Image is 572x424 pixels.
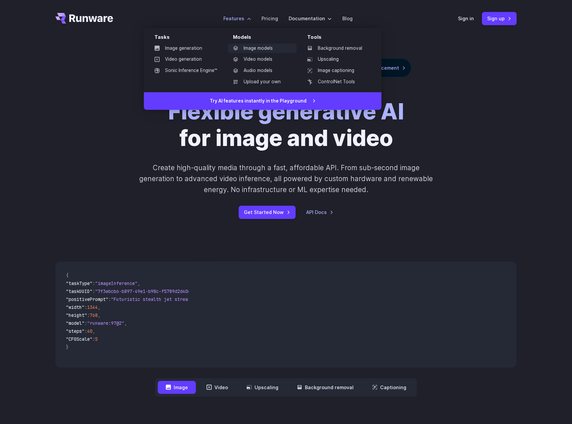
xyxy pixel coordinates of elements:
[66,336,92,342] span: "CFGScale"
[289,381,362,394] button: Background removal
[66,288,92,294] span: "taskUUID"
[149,66,222,76] a: Sonic Inference Engine™
[154,33,222,43] div: Tasks
[199,381,236,394] button: Video
[124,320,127,326] span: ,
[55,13,113,24] a: Go to /
[85,320,87,326] span: :
[149,43,222,53] a: Image generation
[168,98,404,125] strong: Flexible generative AI
[95,288,196,294] span: "7f3ebcb6-b897-49e1-b98c-f5789d2d40d7"
[87,320,124,326] span: "runware:97@2"
[138,280,140,286] span: ,
[482,12,517,25] a: Sign up
[95,336,98,342] span: 5
[87,304,98,310] span: 1344
[92,288,95,294] span: :
[233,33,297,43] div: Models
[66,312,87,318] span: "height"
[87,312,90,318] span: :
[228,43,297,53] a: Image models
[92,280,95,286] span: :
[228,77,297,87] a: Upload your own
[85,328,87,334] span: :
[108,296,111,302] span: :
[302,66,371,76] a: Image captioning
[66,304,85,310] span: "width"
[87,328,92,334] span: 40
[239,206,296,219] a: Get Started Now
[228,66,297,76] a: Audio models
[168,99,404,152] h1: for image and video
[92,336,95,342] span: :
[239,381,286,394] button: Upscaling
[223,15,251,22] label: Features
[364,381,414,394] button: Captioning
[302,77,371,87] a: ControlNet Tools
[228,54,297,64] a: Video models
[149,54,222,64] a: Video generation
[306,208,333,216] a: API Docs
[66,320,85,326] span: "model"
[289,15,332,22] label: Documentation
[139,162,434,195] p: Create high-quality media through a fast, affordable API. From sub-second image generation to adv...
[66,280,92,286] span: "taskType"
[66,272,69,278] span: {
[98,304,100,310] span: ,
[85,304,87,310] span: :
[144,92,381,110] a: Try AI features instantly in the Playground
[458,15,474,22] a: Sign in
[90,312,98,318] span: 768
[98,312,100,318] span: ,
[302,43,371,53] a: Background removal
[66,328,85,334] span: "steps"
[111,296,352,302] span: "Futuristic stealth jet streaking through a neon-lit cityscape with glowing purple exhaust"
[66,296,108,302] span: "positivePrompt"
[261,15,278,22] a: Pricing
[342,15,353,22] a: Blog
[307,33,371,43] div: Tools
[302,54,371,64] a: Upscaling
[92,328,95,334] span: ,
[158,381,196,394] button: Image
[95,280,138,286] span: "imageInference"
[66,344,69,350] span: }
